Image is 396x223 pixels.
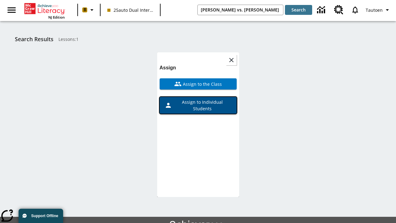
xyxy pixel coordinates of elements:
a: Resource Center, Will open in new tab [330,2,347,18]
button: Support Offline [19,209,63,223]
button: Boost Class color is peach. Change class color [80,4,98,15]
button: Open side menu [2,1,21,19]
input: search field [198,5,283,15]
h6: Assign [160,63,237,72]
span: 25auto Dual International [107,7,153,13]
span: NJ Edition [48,15,65,20]
button: Assign to Individual Students [160,97,237,114]
h1: Search Results [15,36,54,42]
button: Search [285,5,312,15]
a: Notifications [347,2,363,18]
span: Tautoen [366,7,383,13]
button: Assign to the Class [160,78,237,90]
span: Assign to the Class [182,81,222,87]
span: B [84,6,86,14]
div: lesson details [157,52,239,197]
span: Support Offline [31,214,58,218]
div: Home [24,2,65,20]
button: Profile/Settings [363,4,394,15]
span: Assign to Individual Students [172,99,232,112]
button: Close [226,55,237,65]
a: Data Center [313,2,330,19]
a: Home [24,2,65,15]
span: Lessons : 1 [58,36,79,42]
